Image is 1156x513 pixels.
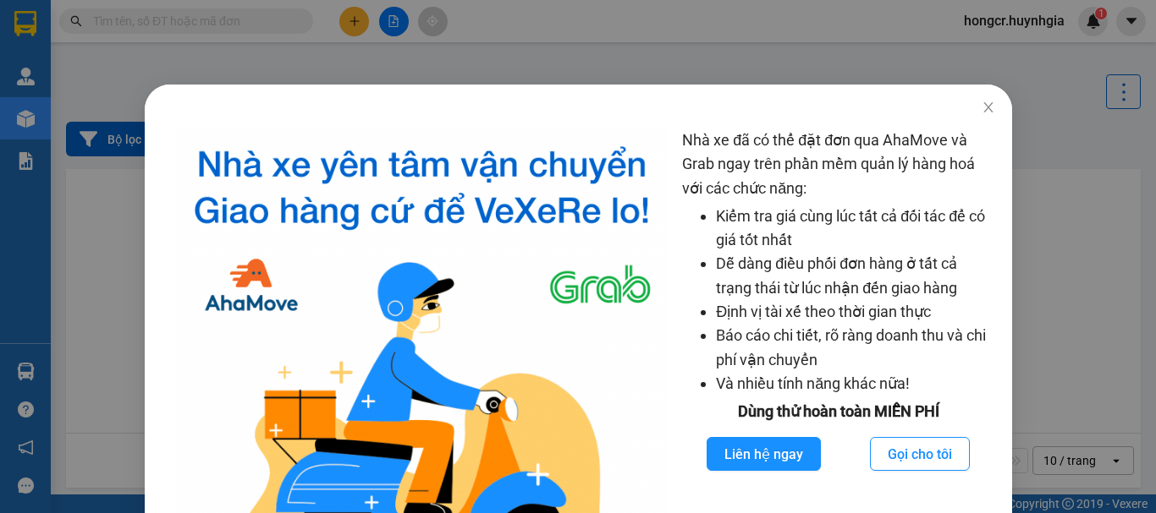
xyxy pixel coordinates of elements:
span: Liên hệ ngay [724,444,803,465]
li: Định vị tài xế theo thời gian thực [716,300,994,324]
button: Liên hệ ngay [707,437,821,471]
li: Và nhiều tính năng khác nữa! [716,372,994,396]
li: Báo cáo chi tiết, rõ ràng doanh thu và chi phí vận chuyển [716,324,994,372]
button: Close [964,85,1011,132]
span: Gọi cho tôi [888,444,952,465]
button: Gọi cho tôi [870,437,970,471]
li: Dễ dàng điều phối đơn hàng ở tất cả trạng thái từ lúc nhận đến giao hàng [716,252,994,300]
span: close [981,101,994,114]
li: Kiểm tra giá cùng lúc tất cả đối tác để có giá tốt nhất [716,205,994,253]
div: Dùng thử hoàn toàn MIỄN PHÍ [682,400,994,423]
